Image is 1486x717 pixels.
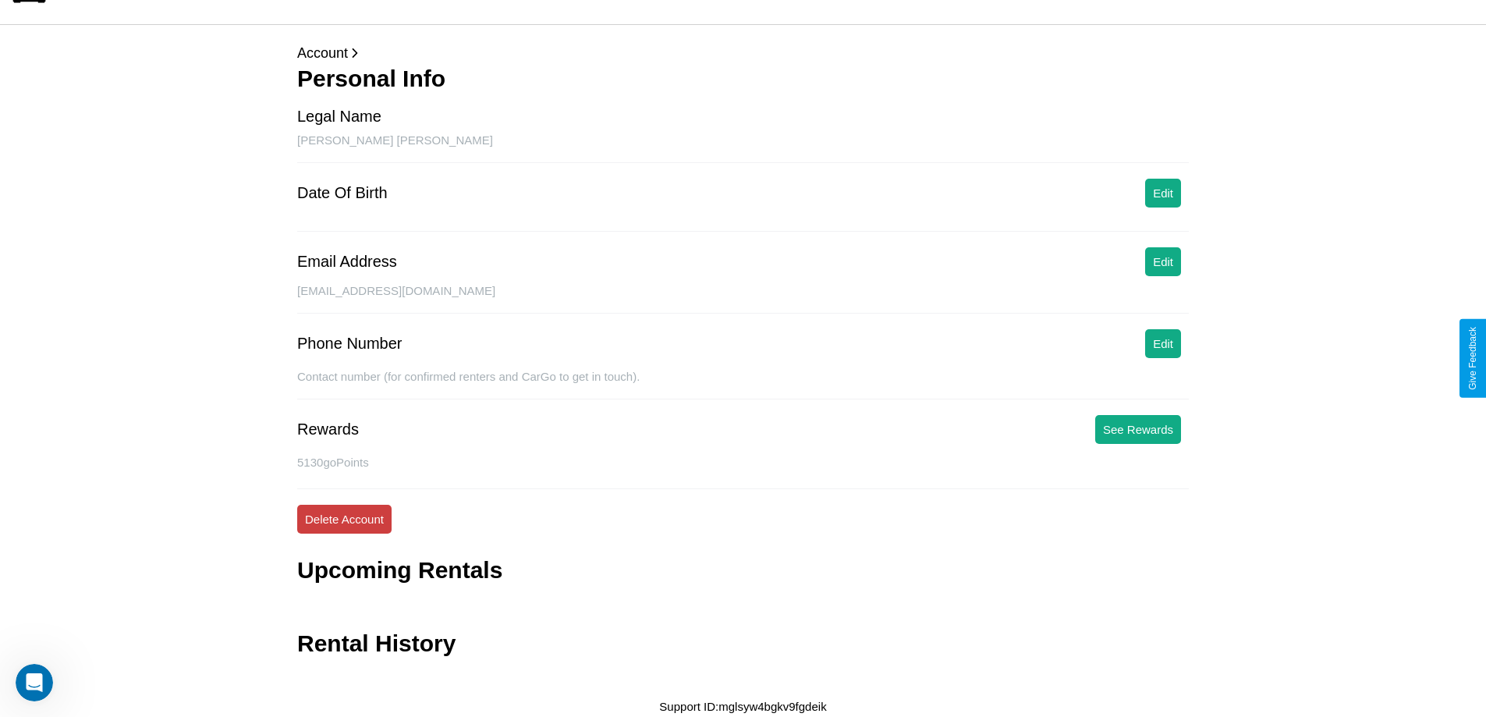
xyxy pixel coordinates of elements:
[297,108,381,126] div: Legal Name
[297,133,1189,163] div: [PERSON_NAME] [PERSON_NAME]
[297,41,1189,66] p: Account
[1467,327,1478,390] div: Give Feedback
[1145,247,1181,276] button: Edit
[297,557,502,584] h3: Upcoming Rentals
[297,253,397,271] div: Email Address
[297,184,388,202] div: Date Of Birth
[297,421,359,438] div: Rewards
[659,696,826,717] p: Support ID: mglsyw4bgkv9fgdeik
[297,66,1189,92] h3: Personal Info
[297,284,1189,314] div: [EMAIL_ADDRESS][DOMAIN_NAME]
[297,630,456,657] h3: Rental History
[1145,179,1181,208] button: Edit
[297,370,1189,399] div: Contact number (for confirmed renters and CarGo to get in touch).
[297,335,403,353] div: Phone Number
[1145,329,1181,358] button: Edit
[297,452,1189,473] p: 5130 goPoints
[16,664,53,701] iframe: Intercom live chat
[297,505,392,534] button: Delete Account
[1095,415,1181,444] button: See Rewards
